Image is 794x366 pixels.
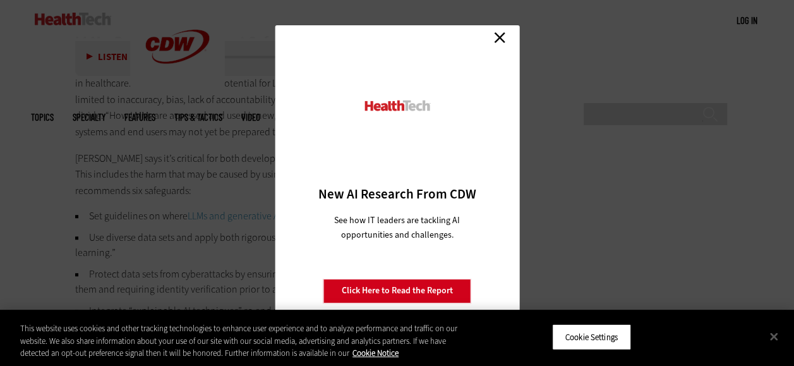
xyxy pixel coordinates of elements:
[760,322,788,350] button: Close
[352,348,399,358] a: More information about your privacy
[319,213,475,242] p: See how IT leaders are tackling AI opportunities and challenges.
[552,324,631,350] button: Cookie Settings
[363,99,431,113] img: HealthTech_0.png
[490,28,509,47] a: Close
[20,322,476,360] div: This website uses cookies and other tracking technologies to enhance user experience and to analy...
[323,279,471,303] a: Click Here to Read the Report
[297,185,497,203] h3: New AI Research From CDW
